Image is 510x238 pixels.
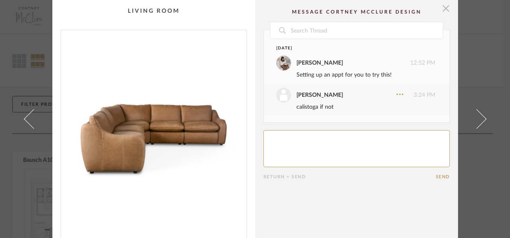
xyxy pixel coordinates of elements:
[276,45,420,51] div: [DATE]
[276,56,291,70] img: Cortney McClure
[296,103,435,112] div: calistoga if not
[263,174,436,180] div: Return = Send
[296,91,343,100] div: [PERSON_NAME]
[296,70,435,79] div: Setting up an appt for you to try this!
[276,88,435,103] div: 3:24 PM
[436,174,450,180] button: Send
[276,56,435,70] div: 12:52 PM
[290,22,443,39] input: Search Thread
[296,58,343,68] div: [PERSON_NAME]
